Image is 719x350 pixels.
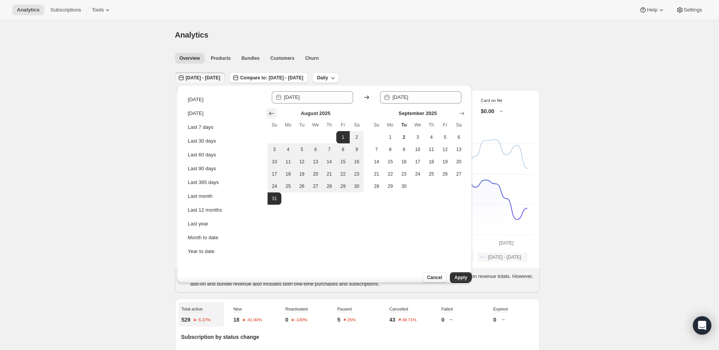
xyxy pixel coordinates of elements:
span: Help [647,7,657,13]
span: 16 [400,159,408,165]
button: Friday September 19 2025 [438,156,452,168]
span: 13 [455,146,463,153]
span: Reactivated [285,307,307,311]
p: 0 [493,316,496,324]
span: 28 [326,183,333,189]
button: Wednesday September 10 2025 [411,143,425,156]
span: 5 [298,146,306,153]
span: 7 [373,146,380,153]
th: Friday [438,119,452,131]
p: 529 [182,316,190,324]
button: [DATE] [185,107,262,120]
button: Today Tuesday September 2 2025 [397,131,411,143]
span: 23 [353,171,360,177]
button: Thursday September 4 2025 [425,131,438,143]
span: Failed [441,307,453,311]
span: 10 [414,146,421,153]
span: 8 [387,146,394,153]
span: 18 [284,171,292,177]
span: Bundles [241,55,260,61]
span: 14 [373,159,380,165]
span: 3 [271,146,278,153]
button: Thursday August 21 2025 [322,168,336,180]
button: Subscriptions [46,5,86,15]
button: Monday September 8 2025 [383,143,397,156]
span: Cancel [427,274,442,281]
span: Analytics [17,7,40,13]
span: Su [271,122,278,128]
button: Saturday September 6 2025 [452,131,466,143]
button: Month to date [185,232,262,244]
button: Saturday September 27 2025 [452,168,466,180]
span: 17 [414,159,421,165]
th: Monday [281,119,295,131]
span: 21 [373,171,380,177]
th: Sunday [268,119,281,131]
span: Compare to: [DATE] - [DATE] [240,75,303,81]
button: Tuesday August 12 2025 [295,156,309,168]
div: Month to date [188,234,218,242]
button: Thursday August 28 2025 [322,180,336,192]
span: Sa [455,122,463,128]
div: [DATE] [188,96,203,104]
span: Paused [337,307,352,311]
span: We [312,122,319,128]
span: 17 [271,171,278,177]
button: Wednesday August 20 2025 [309,168,322,180]
th: Thursday [425,119,438,131]
button: Tuesday September 30 2025 [397,180,411,192]
text: [DATE] [499,240,514,246]
button: Help [635,5,669,15]
button: Wednesday September 17 2025 [411,156,425,168]
span: Th [428,122,435,128]
button: Sunday September 7 2025 [370,143,383,156]
p: 5 [337,316,340,324]
text: -5.37% [197,318,210,322]
span: 29 [387,183,394,189]
th: Tuesday [295,119,309,131]
span: 20 [455,159,463,165]
text: 38.71% [402,318,417,322]
span: 21 [326,171,333,177]
button: Saturday September 13 2025 [452,143,466,156]
span: Sa [353,122,360,128]
th: Saturday [350,119,364,131]
button: Last 30 days [185,135,262,147]
button: End of range Sunday August 31 2025 [268,192,281,205]
button: Saturday August 30 2025 [350,180,364,192]
th: Saturday [452,119,466,131]
span: 13 [312,159,319,165]
button: Thursday September 25 2025 [425,168,438,180]
span: 12 [441,146,449,153]
span: 1 [339,134,347,140]
span: Total active [182,307,203,311]
button: Sunday September 14 2025 [370,156,383,168]
button: Friday September 26 2025 [438,168,452,180]
button: [DATE] - [DATE] [477,253,527,262]
button: Monday September 22 2025 [383,168,397,180]
span: [DATE] - [DATE] [186,75,220,81]
span: Fr [441,122,449,128]
div: Last 12 months [188,206,222,214]
button: Saturday August 9 2025 [350,143,364,156]
button: Tuesday September 23 2025 [397,168,411,180]
span: 30 [400,183,408,189]
span: 24 [414,171,421,177]
button: Apply [450,272,472,283]
span: Apply [455,274,467,281]
span: 18 [428,159,435,165]
button: Analytics [12,5,44,15]
p: 0 [441,316,445,324]
button: Monday August 11 2025 [281,156,295,168]
button: Last 90 days [185,163,262,175]
button: Wednesday September 3 2025 [411,131,425,143]
button: Last month [185,190,262,202]
button: Sunday August 24 2025 [268,180,281,192]
span: 7 [326,146,333,153]
button: Last 365 days [185,176,262,189]
span: Products [211,55,231,61]
th: Tuesday [397,119,411,131]
p: $0.00 [481,107,494,115]
span: Tu [400,122,408,128]
button: Saturday August 2 2025 [350,131,364,143]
